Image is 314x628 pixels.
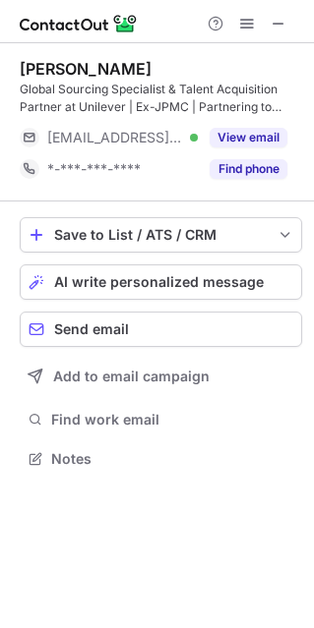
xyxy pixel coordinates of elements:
[47,129,183,146] span: [EMAIL_ADDRESS][DOMAIN_NAME]
[54,321,129,337] span: Send email
[20,264,302,300] button: AI write personalized message
[51,450,294,468] span: Notes
[20,217,302,253] button: save-profile-one-click
[20,81,302,116] div: Global Sourcing Specialist & Talent Acquisition Partner at Unilever | Ex-JPMC | Partnering to Dis...
[20,445,302,473] button: Notes
[54,274,264,290] span: AI write personalized message
[210,159,287,179] button: Reveal Button
[20,12,138,35] img: ContactOut v5.3.10
[54,227,268,243] div: Save to List / ATS / CRM
[20,312,302,347] button: Send email
[20,359,302,394] button: Add to email campaign
[53,369,210,384] span: Add to email campaign
[210,128,287,147] button: Reveal Button
[20,59,152,79] div: [PERSON_NAME]
[20,406,302,433] button: Find work email
[51,411,294,428] span: Find work email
